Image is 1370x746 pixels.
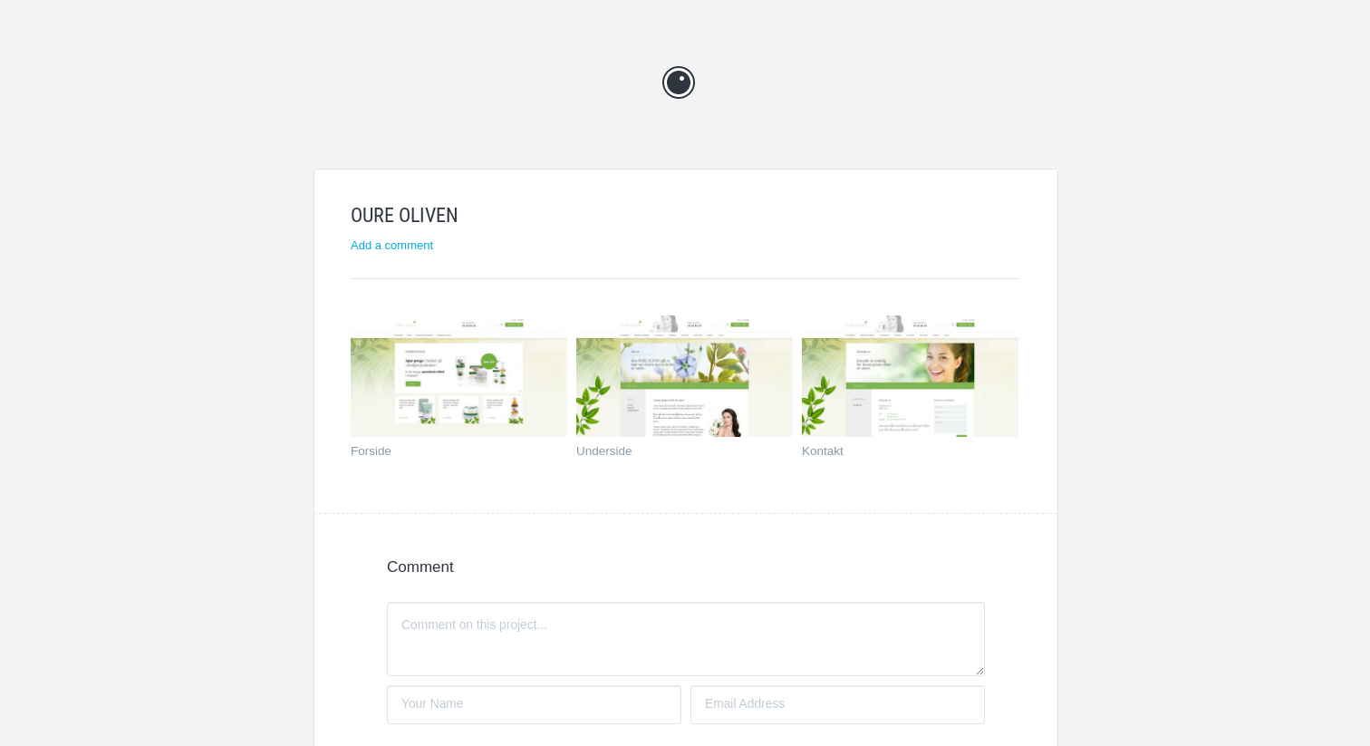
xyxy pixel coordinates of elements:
input: Your Name [387,685,681,724]
img: seon_wl295m_thumb.jpg [351,315,567,437]
a: Underside [576,445,771,463]
img: seon_4vp5ra_thumb.jpg [802,315,1018,437]
h1: OURE OLIVEN [351,206,1018,226]
a: Kontakt [802,445,997,463]
span: Prevue [651,63,706,102]
a: Add a comment [351,238,433,252]
input: Email Address [690,685,985,724]
img: seon_74kssk_thumb.jpg [576,315,793,437]
h4: Comment [387,559,985,575]
a: Forside [351,445,545,463]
